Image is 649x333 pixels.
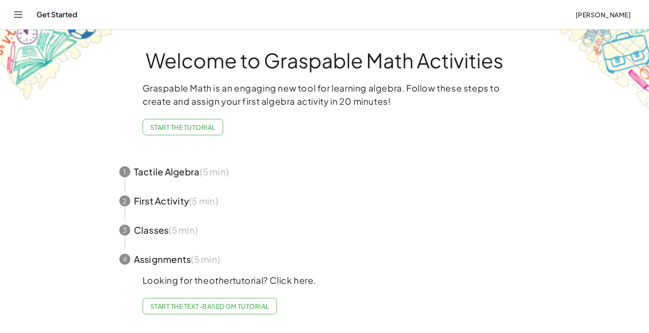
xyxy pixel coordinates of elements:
p: Looking for the tutorial? Click here. [143,274,507,287]
span: [PERSON_NAME] [575,10,631,19]
div: 2 [119,195,130,206]
button: Start the Tutorial [143,119,223,135]
h1: Welcome to Graspable Math Activities [102,50,547,71]
span: Start the Tutorial [150,123,215,131]
p: Graspable Math is an engaging new tool for learning algebra. Follow these steps to create and ass... [143,82,507,108]
button: 1Tactile Algebra(5 min) [108,157,541,186]
em: other [209,275,233,286]
button: Toggle navigation [11,7,26,22]
div: 3 [119,225,130,236]
div: 1 [119,166,130,177]
div: 4 [119,254,130,265]
button: 4Assignments(5 min) [108,245,541,274]
button: [PERSON_NAME] [568,6,638,23]
a: Start the Text-based GM Tutorial [143,298,277,314]
span: Start the Text-based GM Tutorial [150,302,269,310]
button: 3Classes(5 min) [108,215,541,245]
button: 2First Activity(5 min) [108,186,541,215]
